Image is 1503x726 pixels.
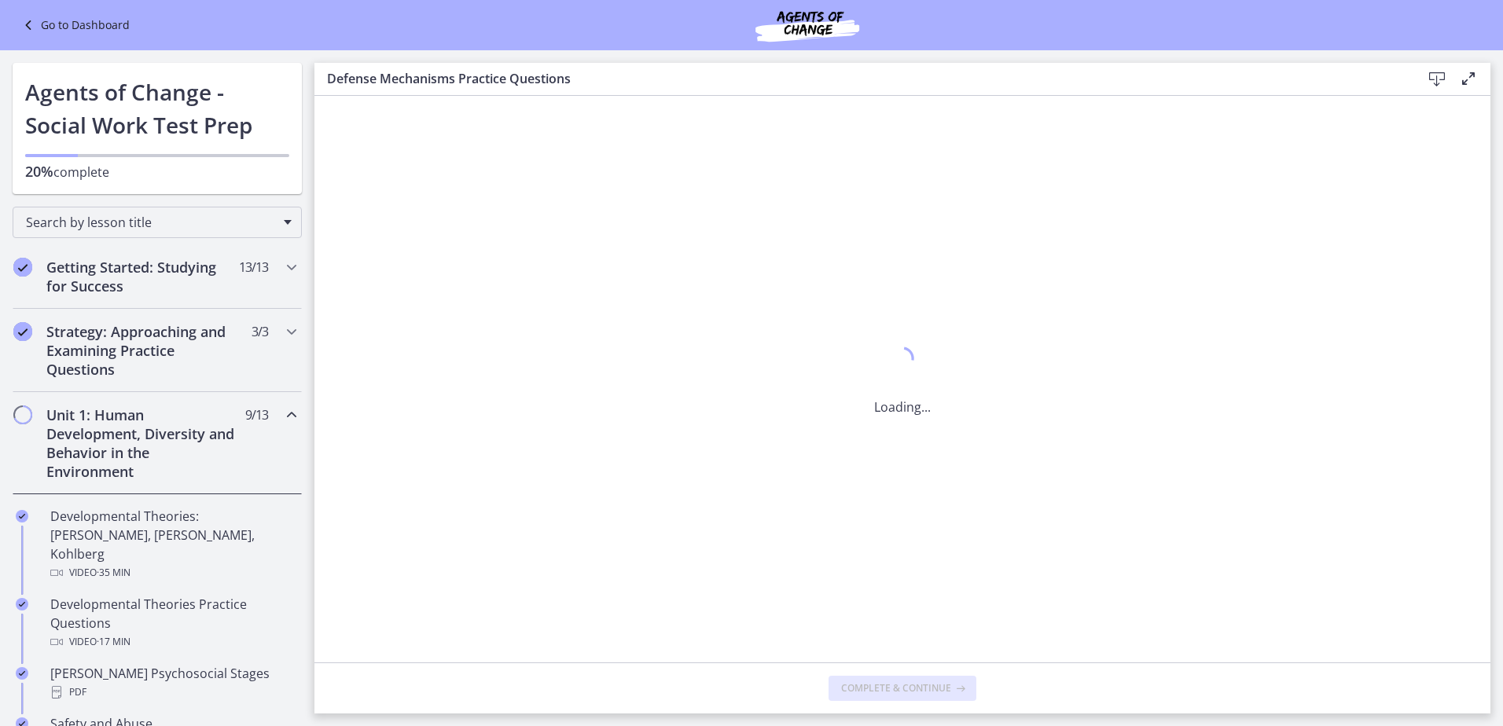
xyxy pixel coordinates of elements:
[874,343,931,379] div: 1
[841,682,951,695] span: Complete & continue
[50,632,296,651] div: Video
[13,207,302,238] div: Search by lesson title
[13,322,32,341] i: Completed
[829,676,976,701] button: Complete & continue
[25,162,289,181] p: complete
[13,258,32,277] i: Completed
[16,510,28,522] i: Completed
[50,683,296,702] div: PDF
[25,75,289,141] h1: Agents of Change - Social Work Test Prep
[327,69,1396,88] h3: Defense Mechanisms Practice Questions
[97,563,130,582] span: · 35 min
[16,667,28,680] i: Completed
[50,563,296,582] div: Video
[46,405,238,481] h2: Unit 1: Human Development, Diversity and Behavior in the Environment
[713,6,902,44] img: Agents of Change Social Work Test Prep
[252,322,268,341] span: 3 / 3
[50,664,296,702] div: [PERSON_NAME] Psychosocial Stages
[46,322,238,379] h2: Strategy: Approaching and Examining Practice Questions
[46,258,238,295] h2: Getting Started: Studying for Success
[50,507,296,582] div: Developmental Theories: [PERSON_NAME], [PERSON_NAME], Kohlberg
[26,214,276,231] span: Search by lesson title
[239,258,268,277] span: 13 / 13
[50,595,296,651] div: Developmental Theories Practice Questions
[19,16,130,35] a: Go to Dashboard
[25,162,53,181] span: 20%
[245,405,268,424] span: 9 / 13
[97,632,130,651] span: · 17 min
[16,598,28,610] i: Completed
[874,398,931,416] p: Loading...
